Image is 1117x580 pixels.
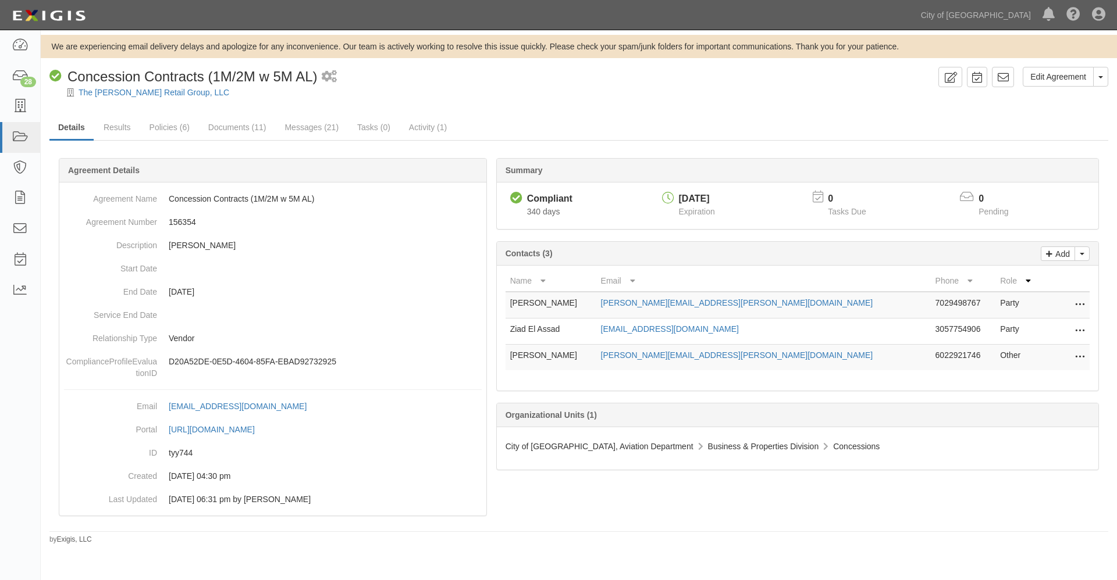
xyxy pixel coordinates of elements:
dt: Service End Date [64,303,157,321]
span: Concessions [833,442,880,451]
dt: Portal [64,418,157,435]
a: Results [95,116,140,139]
a: The [PERSON_NAME] Retail Group, LLC [79,88,229,97]
p: Add [1052,247,1070,260]
th: Email [596,270,931,292]
a: [EMAIL_ADDRESS][DOMAIN_NAME] [169,402,319,411]
dt: Email [64,395,157,412]
span: Tasks Due [828,207,866,216]
i: 1 scheduled workflow [322,71,337,83]
dt: ID [64,441,157,459]
dt: Created [64,464,157,482]
td: [PERSON_NAME] [506,292,596,318]
dt: Start Date [64,257,157,274]
a: [PERSON_NAME][EMAIL_ADDRESS][PERSON_NAME][DOMAIN_NAME] [601,350,873,360]
p: D20A52DE-0E5D-4604-85FA-EBAD92732925 [169,356,482,367]
td: [PERSON_NAME] [506,345,596,371]
a: City of [GEOGRAPHIC_DATA] [915,3,1037,27]
i: Compliant [49,70,62,83]
a: Edit Agreement [1023,67,1094,87]
i: Compliant [510,192,522,205]
div: We are experiencing email delivery delays and apologize for any inconvenience. Our team is active... [41,41,1117,52]
a: Documents (11) [200,116,275,139]
b: Summary [506,166,543,175]
img: logo-5460c22ac91f19d4615b14bd174203de0afe785f0fc80cf4dbbc73dc1793850b.png [9,5,89,26]
td: 6022921746 [931,345,996,371]
td: Party [995,292,1043,318]
dt: Last Updated [64,488,157,505]
a: Tasks (0) [348,116,399,139]
a: [PERSON_NAME][EMAIL_ADDRESS][PERSON_NAME][DOMAIN_NAME] [601,298,873,307]
a: [URL][DOMAIN_NAME] [169,425,268,434]
th: Role [995,270,1043,292]
td: 3057754906 [931,318,996,345]
p: 0 [979,192,1023,206]
dt: Description [64,234,157,251]
p: 0 [828,192,880,206]
th: Name [506,270,596,292]
dt: Relationship Type [64,327,157,344]
a: Policies (6) [141,116,198,139]
small: by [49,535,92,545]
dt: ComplianceProfileEvaluationID [64,350,157,379]
div: Compliant [527,192,572,206]
div: Concession Contracts (1M/2M w 5M AL) [49,67,317,87]
dd: [DATE] [64,280,482,303]
p: [PERSON_NAME] [169,239,482,251]
span: Expiration [679,207,715,216]
dd: tyy744 [64,441,482,464]
span: Since 09/20/2024 [527,207,560,216]
span: Concession Contracts (1M/2M w 5M AL) [67,69,317,84]
a: Exigis, LLC [57,535,92,543]
dt: Agreement Number [64,210,157,228]
b: Agreement Details [68,166,140,175]
b: Organizational Units (1) [506,410,597,420]
b: Contacts (3) [506,249,553,258]
span: Business & Properties Division [708,442,819,451]
dd: 156354 [64,210,482,234]
dd: Concession Contracts (1M/2M w 5M AL) [64,187,482,210]
dd: Vendor [64,327,482,350]
i: Help Center - Complianz [1066,8,1080,22]
dt: End Date [64,280,157,298]
td: Party [995,318,1043,345]
a: Details [49,116,94,141]
th: Phone [931,270,996,292]
a: Messages (21) [276,116,347,139]
dd: [DATE] 04:30 pm [64,464,482,488]
div: [EMAIL_ADDRESS][DOMAIN_NAME] [169,400,307,412]
a: Activity (1) [400,116,456,139]
td: Other [995,345,1043,371]
a: [EMAIL_ADDRESS][DOMAIN_NAME] [601,324,739,334]
a: Add [1041,246,1075,261]
dt: Agreement Name [64,187,157,205]
td: 7029498767 [931,292,996,318]
dd: [DATE] 06:31 pm by [PERSON_NAME] [64,488,482,511]
span: Pending [979,207,1008,216]
div: [DATE] [679,192,715,206]
td: Ziad El Assad [506,318,596,345]
span: City of [GEOGRAPHIC_DATA], Aviation Department [506,442,693,451]
div: 28 [20,77,36,87]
